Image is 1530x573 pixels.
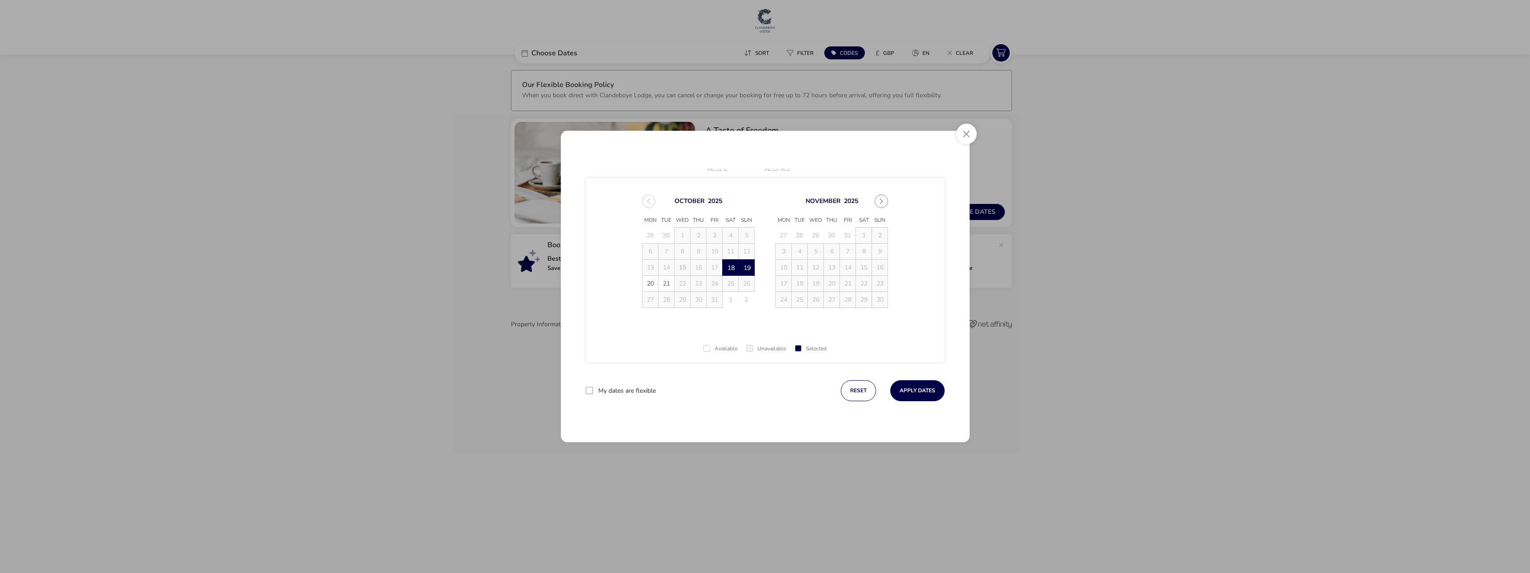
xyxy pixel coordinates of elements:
[658,228,675,244] td: 30
[708,197,722,205] button: Choose Year
[642,214,658,227] span: Mon
[703,346,737,352] div: Available
[840,244,856,260] td: 7
[872,276,888,292] td: 23
[792,228,808,244] td: 28
[824,292,840,308] td: 27
[792,244,808,260] td: 4
[675,244,691,260] td: 8
[658,214,675,227] span: Tue
[723,276,739,292] td: 25
[776,260,792,276] td: 10
[808,260,824,276] td: 12
[776,292,792,308] td: 24
[808,228,824,244] td: 29
[856,244,872,260] td: 8
[792,292,808,308] td: 25
[707,228,723,244] td: 3
[691,228,707,244] td: 2
[824,228,840,244] td: 30
[675,292,691,308] td: 29
[707,292,723,308] td: 31
[658,244,675,260] td: 7
[675,214,691,227] span: Wed
[792,260,808,276] td: 11
[691,244,707,260] td: 9
[739,276,755,292] td: 26
[658,260,675,276] td: 14
[856,276,872,292] td: 22
[956,124,977,144] button: Close
[824,214,840,227] span: Thu
[739,214,755,227] span: Sun
[808,244,824,260] td: 5
[792,276,808,292] td: 18
[723,214,739,227] span: Sat
[691,292,707,308] td: 30
[746,346,786,352] div: Unavailable
[723,228,739,244] td: 4
[691,276,707,292] td: 23
[856,292,872,308] td: 29
[776,228,792,244] td: 27
[824,260,840,276] td: 13
[707,214,723,227] span: Fri
[675,228,691,244] td: 1
[739,228,755,244] td: 5
[872,292,888,308] td: 30
[634,184,896,319] div: Choose Date
[840,214,856,227] span: Fri
[675,276,691,292] td: 22
[840,260,856,276] td: 14
[840,276,856,292] td: 21
[844,197,858,205] button: Choose Year
[776,214,792,227] span: Mon
[776,244,792,260] td: 3
[824,244,840,260] td: 6
[658,276,674,291] span: 21
[824,276,840,292] td: 20
[598,388,656,394] label: My dates are flexible
[739,292,755,308] td: 2
[840,228,856,244] td: 31
[642,292,658,308] td: 27
[707,168,752,175] p: Check In
[642,276,658,291] span: 20
[806,197,841,205] button: Choose Month
[875,195,888,208] button: Next Month
[872,260,888,276] td: 16
[642,260,658,276] td: 13
[765,168,809,175] p: Check Out
[808,292,824,308] td: 26
[642,276,658,292] td: 20
[642,228,658,244] td: 29
[658,276,675,292] td: 21
[739,244,755,260] td: 12
[723,292,739,308] td: 1
[872,244,888,260] td: 9
[872,214,888,227] span: Sun
[856,260,872,276] td: 15
[675,260,691,276] td: 15
[691,260,707,276] td: 16
[707,244,723,260] td: 10
[792,214,808,227] span: Tue
[739,260,755,276] td: 19
[707,260,723,276] td: 17
[642,244,658,260] td: 6
[707,276,723,292] td: 24
[723,260,739,276] span: 18
[840,292,856,308] td: 28
[841,380,876,401] button: reset
[808,276,824,292] td: 19
[723,244,739,260] td: 11
[691,214,707,227] span: Thu
[776,276,792,292] td: 17
[890,380,945,401] button: Apply Dates
[808,214,824,227] span: Wed
[872,228,888,244] td: 2
[795,346,827,352] div: Selected
[675,197,705,205] button: Choose Month
[658,292,675,308] td: 28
